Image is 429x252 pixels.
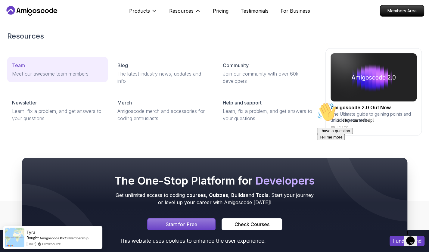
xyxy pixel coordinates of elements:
p: Newsletter [12,99,37,106]
a: BlogThe latest industry news, updates and info [113,57,213,89]
p: Meet our awesome team members [12,70,103,77]
button: Tell me more [2,34,30,40]
a: amigoscode 2.0Amigoscode 2.0 Out NowThe Ultimate guide to gaining points and unlocking rewards[DATE] [325,48,422,135]
img: provesource social proof notification image [5,228,24,247]
span: courses [186,192,206,198]
p: Start for Free [166,221,197,228]
a: CommunityJoin our community with over 60k developers [218,57,318,89]
p: Team [12,62,25,69]
a: ProveSource [42,241,61,246]
a: Courses page [222,218,282,231]
p: Join our community with over 60k developers [222,70,313,85]
span: Quizzes [209,192,228,198]
p: Merch [117,99,132,106]
h2: The One-Stop Platform for [113,175,316,187]
p: Resources [169,7,194,14]
a: Signin page [147,218,216,231]
div: Check Courses [234,221,269,228]
a: Testimonials [241,7,269,14]
p: Get unlimited access to coding , , and . Start your journey or level up your career with Amigosco... [113,191,316,206]
span: Tools [256,192,269,198]
p: Products [129,7,150,14]
span: Builds [231,192,246,198]
img: amigoscode 2.0 [331,53,417,101]
a: MerchAmigoscode merch and accessories for coding enthusiasts. [113,94,213,127]
iframe: chat widget [404,228,423,246]
button: I have a question [2,28,38,34]
div: This website uses cookies to enhance the user experience. [5,234,381,247]
img: :wave: [2,2,22,22]
span: Tyra [26,230,36,235]
p: Learn, fix a problem, and get answers to your questions [12,107,103,122]
a: TeamMeet our awesome team members [7,57,108,82]
button: Accept cookies [390,236,424,246]
span: Developers [255,174,315,187]
button: Check Courses [222,218,282,231]
p: Help and support [222,99,261,106]
a: Help and supportLearn, fix a problem, and get answers to your questions [218,94,318,127]
p: Amigoscode merch and accessories for coding enthusiasts. [117,107,208,122]
iframe: chat widget [315,100,423,225]
span: Hi! How can we help? [2,18,60,23]
p: Community [222,62,248,69]
button: Resources [169,7,201,19]
p: Members Area [380,5,424,16]
h2: Resources [7,31,422,41]
button: Products [129,7,157,19]
span: [DATE] [26,241,36,246]
a: For Business [281,7,310,14]
a: Members Area [380,5,424,17]
p: Blog [117,62,128,69]
div: 👋Hi! How can we help?I have a questionTell me more [2,2,111,40]
a: NewsletterLearn, fix a problem, and get answers to your questions [7,94,108,127]
a: Pricing [213,7,228,14]
p: Learn, fix a problem, and get answers to your questions [222,107,313,122]
span: Bought [26,235,39,240]
a: Amigoscode PRO Membership [39,236,89,240]
p: The latest industry news, updates and info [117,70,208,85]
